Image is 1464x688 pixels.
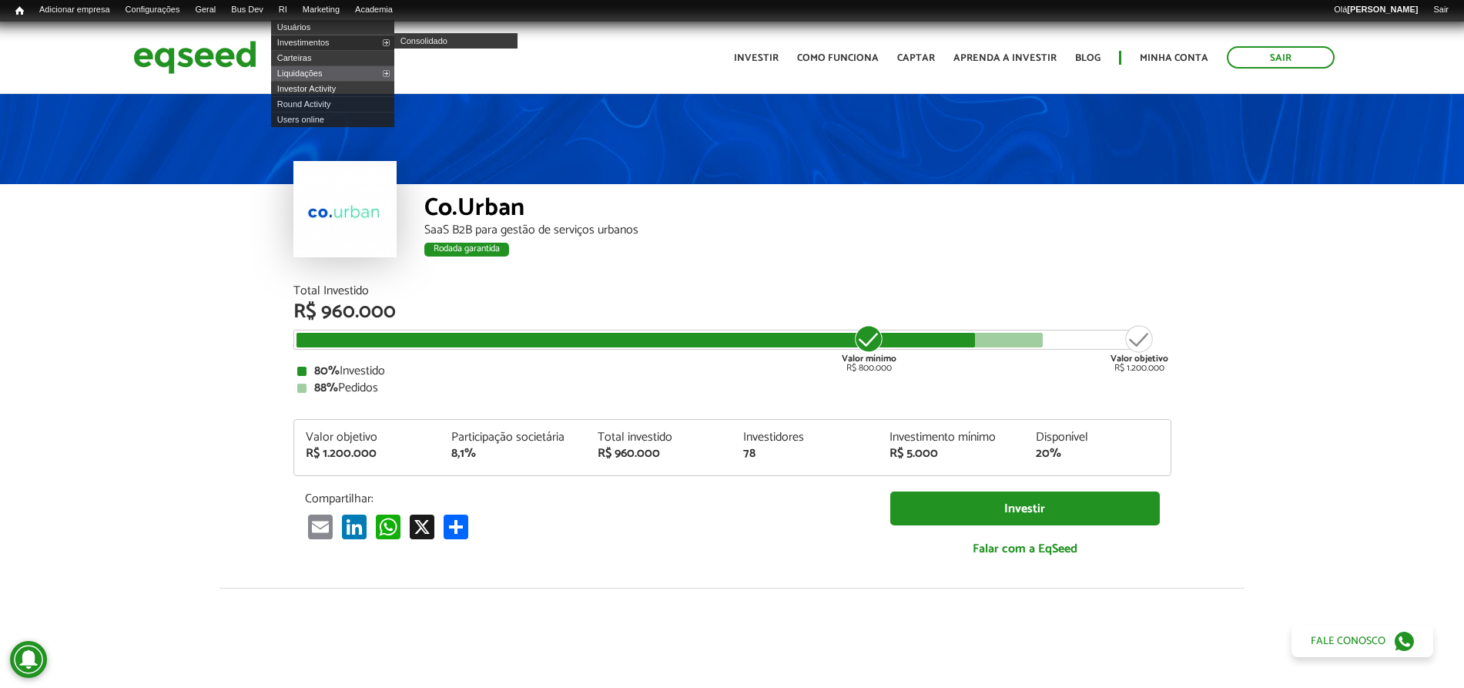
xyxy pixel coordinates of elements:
[293,285,1171,297] div: Total Investido
[598,431,721,444] div: Total investido
[424,196,1171,224] div: Co.Urban
[889,431,1013,444] div: Investimento mínimo
[424,243,509,257] div: Rodada garantida
[407,514,437,539] a: X
[1140,53,1208,63] a: Minha conta
[1326,4,1425,16] a: Olá[PERSON_NAME]
[271,4,295,16] a: RI
[187,4,223,16] a: Geral
[1036,448,1159,460] div: 20%
[451,431,575,444] div: Participação societária
[1347,5,1418,14] strong: [PERSON_NAME]
[897,53,935,63] a: Captar
[889,448,1013,460] div: R$ 5.000
[1111,351,1168,366] strong: Valor objetivo
[1291,625,1433,657] a: Fale conosco
[133,37,256,78] img: EqSeed
[451,448,575,460] div: 8,1%
[890,492,1160,526] a: Investir
[953,53,1057,63] a: Aprenda a investir
[424,224,1171,237] div: SaaS B2B para gestão de serviços urbanos
[15,5,24,16] span: Início
[840,324,898,373] div: R$ 800.000
[118,4,188,16] a: Configurações
[1111,324,1168,373] div: R$ 1.200.000
[305,514,336,539] a: Email
[223,4,271,16] a: Bus Dev
[271,19,394,35] a: Usuários
[295,4,347,16] a: Marketing
[314,378,338,398] strong: 88%
[1036,431,1159,444] div: Disponível
[306,431,429,444] div: Valor objetivo
[347,4,400,16] a: Academia
[743,431,866,444] div: Investidores
[305,492,867,506] p: Compartilhar:
[297,365,1168,378] div: Investido
[373,514,404,539] a: WhatsApp
[797,53,879,63] a: Como funciona
[1425,4,1456,16] a: Sair
[890,533,1160,565] a: Falar com a EqSeed
[734,53,779,63] a: Investir
[1227,46,1335,69] a: Sair
[1075,53,1101,63] a: Blog
[306,448,429,460] div: R$ 1.200.000
[314,361,340,381] strong: 80%
[297,382,1168,394] div: Pedidos
[8,4,32,18] a: Início
[598,448,721,460] div: R$ 960.000
[743,448,866,460] div: 78
[293,302,1171,322] div: R$ 960.000
[842,351,896,366] strong: Valor mínimo
[32,4,118,16] a: Adicionar empresa
[339,514,370,539] a: LinkedIn
[441,514,471,539] a: Compartilhar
